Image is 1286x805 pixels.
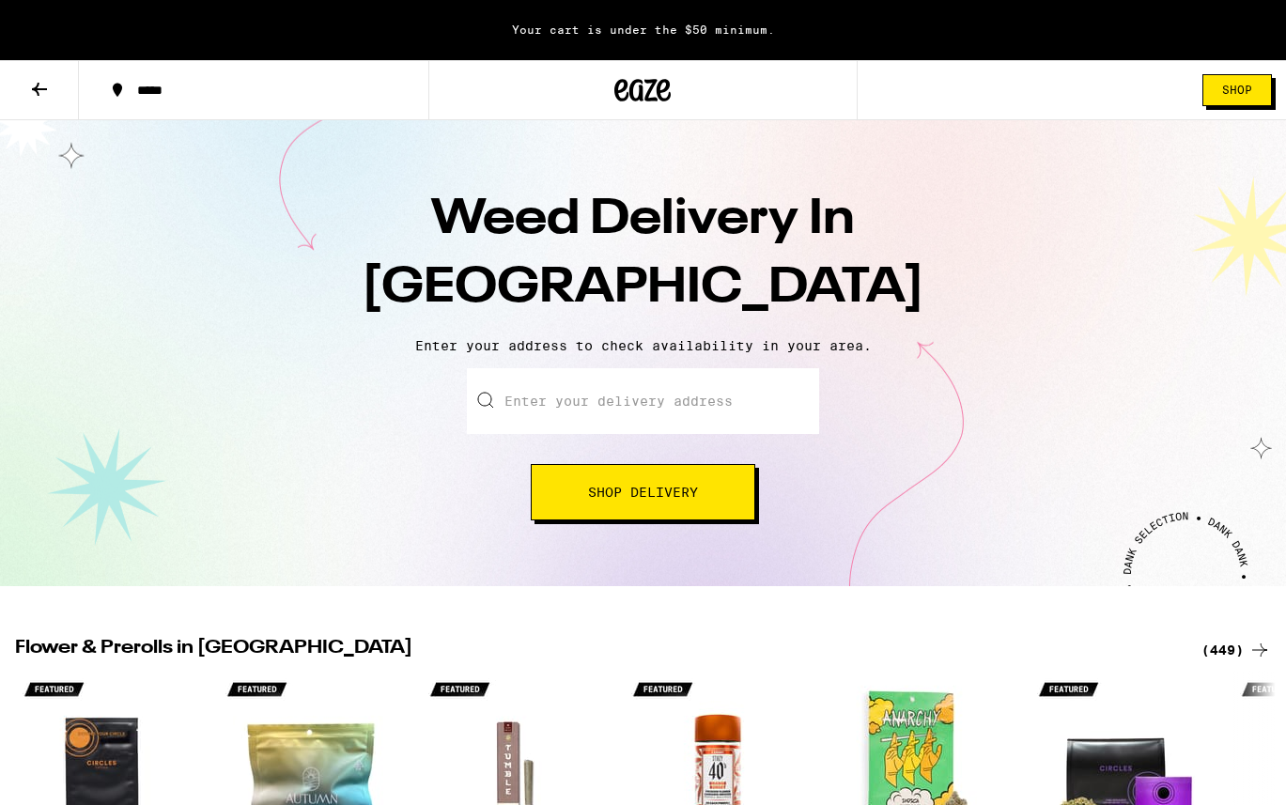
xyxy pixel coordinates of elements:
[315,186,972,323] h1: Weed Delivery In
[1201,639,1271,661] a: (449)
[15,639,1179,661] h2: Flower & Prerolls in [GEOGRAPHIC_DATA]
[467,368,819,434] input: Enter your delivery address
[1188,74,1286,106] a: Shop
[362,264,924,313] span: [GEOGRAPHIC_DATA]
[531,464,755,520] button: Shop Delivery
[19,338,1267,353] p: Enter your address to check availability in your area.
[588,486,698,499] span: Shop Delivery
[1222,85,1252,96] span: Shop
[1202,74,1272,106] button: Shop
